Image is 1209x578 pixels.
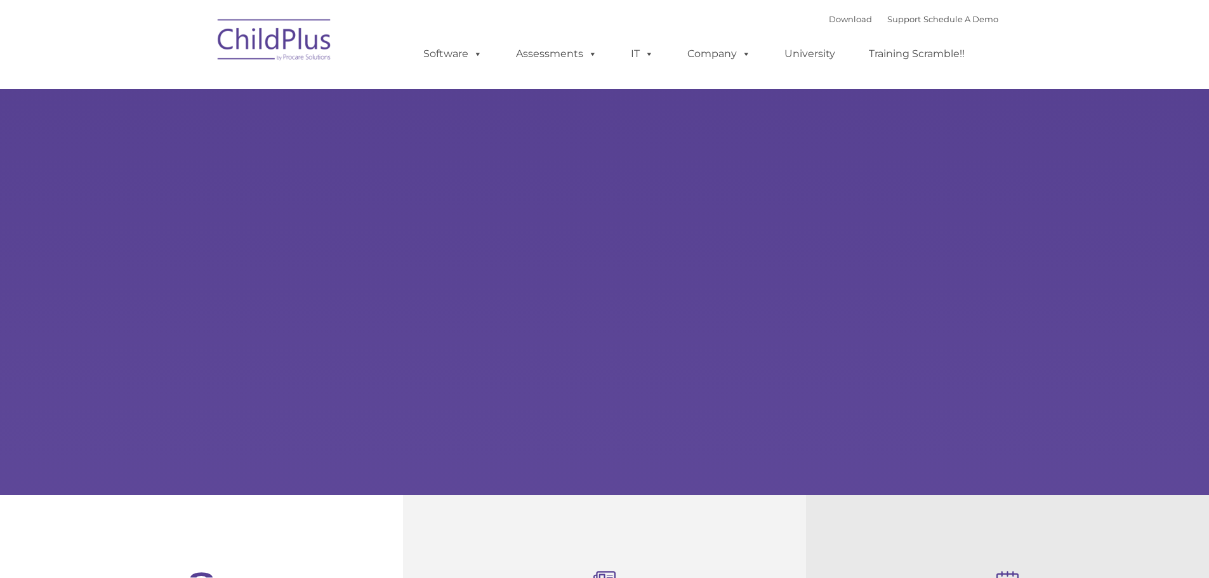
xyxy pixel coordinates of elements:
a: Download [829,14,872,24]
a: Support [887,14,921,24]
a: IT [618,41,666,67]
img: ChildPlus by Procare Solutions [211,10,338,74]
a: Training Scramble!! [856,41,977,67]
a: Software [411,41,495,67]
a: Schedule A Demo [923,14,998,24]
font: | [829,14,998,24]
a: Assessments [503,41,610,67]
a: Company [675,41,763,67]
a: University [772,41,848,67]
